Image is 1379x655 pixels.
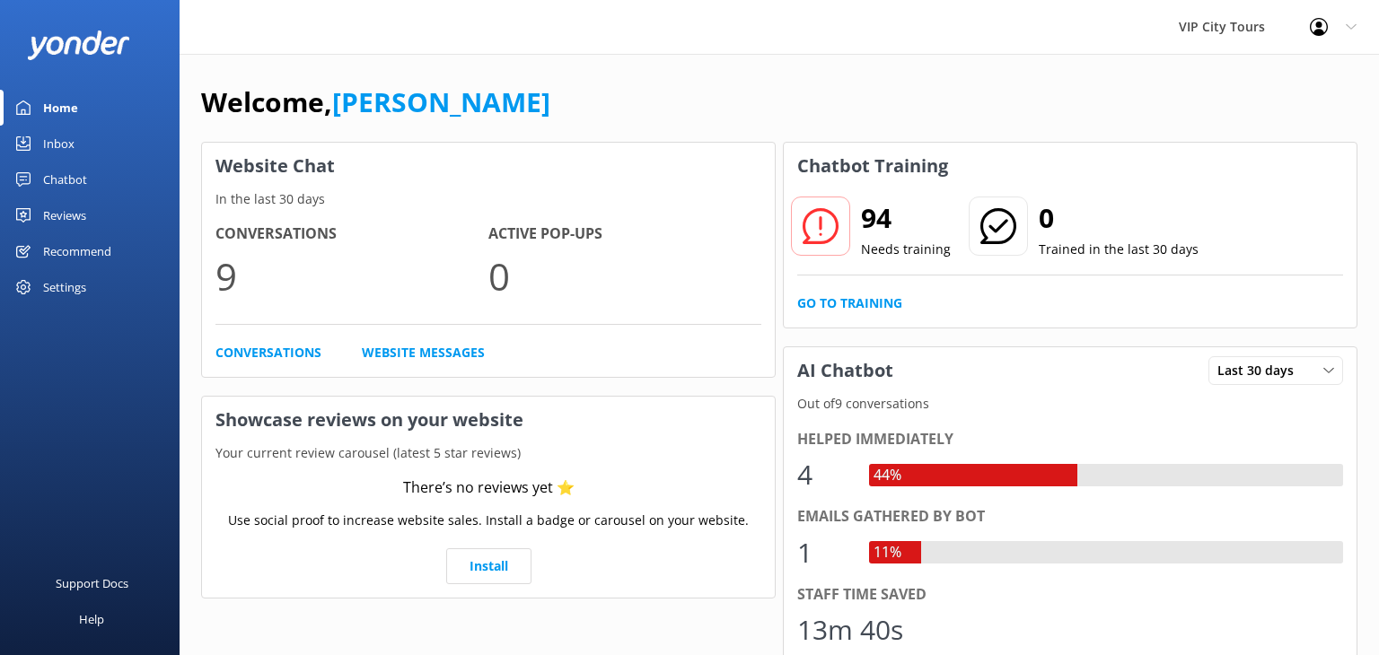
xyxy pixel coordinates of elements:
div: Home [43,90,78,126]
div: 4 [797,453,851,496]
div: Inbox [43,126,75,162]
p: Trained in the last 30 days [1039,240,1199,259]
h2: 0 [1039,196,1199,240]
div: 13m 40s [797,608,903,651]
p: In the last 30 days [202,189,775,209]
div: Support Docs [56,565,128,601]
div: Recommend [43,233,111,269]
p: Needs training [861,240,951,259]
a: Website Messages [362,343,485,362]
div: Settings [43,269,86,305]
p: 9 [215,246,488,306]
div: Staff time saved [797,583,1343,607]
h2: 94 [861,196,951,240]
img: yonder-white-logo.png [27,31,130,60]
p: Out of 9 conversations [784,394,1357,414]
h1: Welcome, [201,81,550,124]
p: Your current review carousel (latest 5 star reviews) [202,443,775,463]
div: Chatbot [43,162,87,197]
p: Use social proof to increase website sales. Install a badge or carousel on your website. [228,511,749,530]
p: 0 [488,246,761,306]
h3: AI Chatbot [784,347,907,394]
div: There’s no reviews yet ⭐ [403,476,575,500]
div: 11% [869,541,906,564]
div: Help [79,601,104,637]
span: Last 30 days [1217,361,1304,380]
a: Conversations [215,343,321,362]
div: Helped immediately [797,428,1343,451]
a: Install [446,548,531,584]
h3: Showcase reviews on your website [202,397,775,443]
div: Emails gathered by bot [797,505,1343,528]
div: Reviews [43,197,86,233]
a: [PERSON_NAME] [332,83,550,120]
div: 1 [797,531,851,574]
div: 44% [869,464,906,487]
h3: Chatbot Training [784,143,962,189]
h4: Active Pop-ups [488,223,761,246]
h3: Website Chat [202,143,775,189]
a: Go to Training [797,293,902,313]
h4: Conversations [215,223,488,246]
